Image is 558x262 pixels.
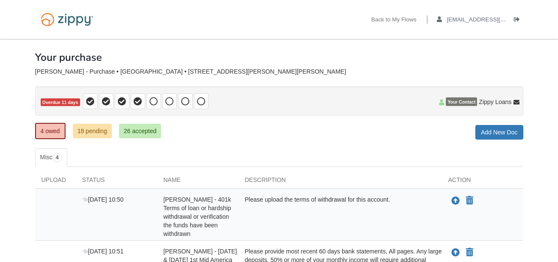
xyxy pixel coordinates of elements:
[442,176,523,188] div: Action
[514,16,523,25] a: Log out
[475,125,523,140] a: Add New Doc
[35,148,67,167] a: Misc
[447,16,545,23] span: andcook84@outlook.com
[35,123,66,139] a: 4 owed
[35,52,102,63] h1: Your purchase
[82,196,124,203] span: [DATE] 10:50
[437,16,545,25] a: edit profile
[239,176,442,188] div: Description
[371,16,417,25] a: Back to My Flows
[465,247,474,258] button: Declare Andrea Reinhart - June & July 2025 1st Mid America CU statements - Transaction history fr...
[35,68,523,75] div: [PERSON_NAME] - Purchase • [GEOGRAPHIC_DATA] • [STREET_ADDRESS][PERSON_NAME][PERSON_NAME]
[35,176,76,188] div: Upload
[76,176,157,188] div: Status
[35,9,99,30] img: Logo
[465,196,474,206] button: Declare Andrea Reinhart - 401k Terms of loan or hardship withdrawal or verification the funds hav...
[451,247,461,258] button: Upload Andrea Reinhart - June & July 2025 1st Mid America CU statements - Transaction history fro...
[164,196,231,237] span: [PERSON_NAME] - 401k Terms of loan or hardship withdrawal or verification the funds have been wit...
[119,124,161,138] a: 26 accepted
[52,153,62,162] span: 4
[479,98,511,106] span: Zippy Loans
[446,98,477,106] span: Your Contact
[239,195,442,238] div: Please upload the terms of withdrawal for this account.
[451,195,461,206] button: Upload Andrea Reinhart - 401k Terms of loan or hardship withdrawal or verification the funds have...
[41,98,80,107] span: Overdue 11 days
[73,124,112,138] a: 18 pending
[157,176,239,188] div: Name
[82,248,124,255] span: [DATE] 10:51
